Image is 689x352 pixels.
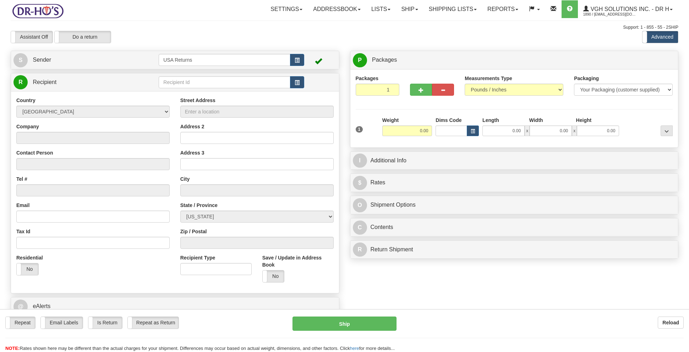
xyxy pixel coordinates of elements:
a: Settings [265,0,308,18]
span: R [13,75,28,89]
span: 1890 / [EMAIL_ADDRESS][DOMAIN_NAME] [583,11,636,18]
img: logo1890.jpg [11,2,65,20]
span: @ [13,300,28,314]
button: Ship [292,317,397,331]
a: IAdditional Info [353,153,676,168]
span: eAlerts [33,303,50,309]
span: VGH Solutions Inc. - Dr H [589,6,669,12]
a: Shipping lists [423,0,482,18]
label: Packages [356,75,379,82]
span: x [572,125,577,136]
a: Ship [396,0,423,18]
label: Height [576,117,592,124]
div: Support: 1 - 855 - 55 - 2SHIP [11,24,678,30]
a: Lists [366,0,396,18]
span: R [353,242,367,257]
span: $ [353,176,367,190]
a: P Packages [353,53,676,67]
label: No [17,263,38,275]
label: Dims Code [436,117,461,124]
label: Width [529,117,543,124]
a: VGH Solutions Inc. - Dr H 1890 / [EMAIL_ADDRESS][DOMAIN_NAME] [578,0,678,18]
label: Repeat as Return [128,317,179,329]
a: OShipment Options [353,198,676,212]
label: Zip / Postal [180,228,207,235]
label: Address 3 [180,149,204,156]
a: @ eAlerts [13,299,337,314]
label: Recipient Type [180,254,215,261]
label: Assistant Off [11,31,53,43]
a: here [350,346,359,351]
label: Email Labels [41,317,83,329]
label: Length [482,117,499,124]
b: Reload [662,320,679,325]
a: Reports [482,0,524,18]
label: Is Return [88,317,122,329]
span: NOTE: [5,346,20,351]
span: P [353,53,367,67]
input: Sender Id [159,54,290,66]
div: ... [661,125,673,136]
span: Recipient [33,79,56,85]
label: Advanced [642,31,678,43]
label: No [263,270,284,282]
a: RReturn Shipment [353,242,676,257]
a: S Sender [13,53,159,67]
span: Sender [33,57,51,63]
a: $Rates [353,175,676,190]
label: Repeat [6,317,35,329]
span: I [353,153,367,168]
span: S [13,53,28,67]
label: Save / Update in Address Book [262,254,334,268]
label: Weight [382,117,399,124]
label: State / Province [180,202,218,209]
a: R Recipient [13,75,143,90]
label: Email [16,202,29,209]
span: Packages [372,57,397,63]
label: Tel # [16,175,27,183]
span: O [353,198,367,212]
input: Enter a location [180,106,334,118]
a: CContents [353,220,676,235]
label: Address 2 [180,123,204,130]
label: Company [16,123,39,130]
span: x [525,125,530,136]
iframe: chat widget [673,140,688,212]
label: Country [16,97,35,104]
label: Packaging [574,75,599,82]
span: 1 [356,126,363,133]
label: Tax Id [16,228,30,235]
label: Residential [16,254,43,261]
label: Contact Person [16,149,53,156]
label: Do a return [55,31,111,43]
a: Addressbook [308,0,366,18]
label: Measurements Type [465,75,512,82]
button: Reload [658,317,684,329]
label: City [180,175,190,183]
label: Street Address [180,97,215,104]
span: C [353,220,367,235]
input: Recipient Id [159,76,290,88]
